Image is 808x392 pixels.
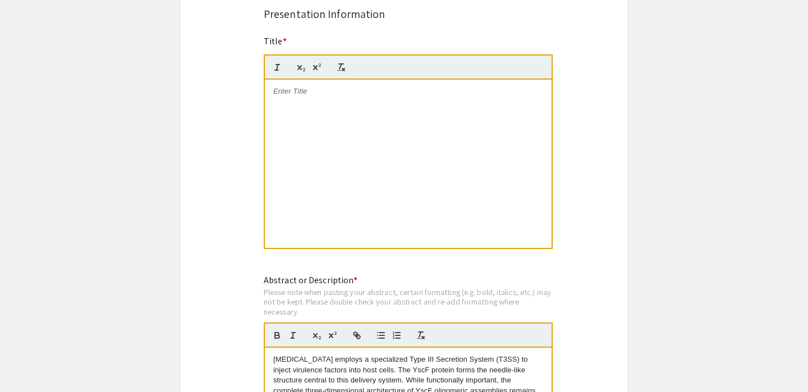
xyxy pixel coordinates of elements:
mat-label: Title [264,35,287,47]
div: Please note when pasting your abstract, certain formatting (e.g. bold, italics, etc.) may not be ... [264,287,553,317]
div: Presentation Information [264,6,544,22]
iframe: Chat [8,342,48,384]
mat-label: Abstract or Description [264,274,357,286]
